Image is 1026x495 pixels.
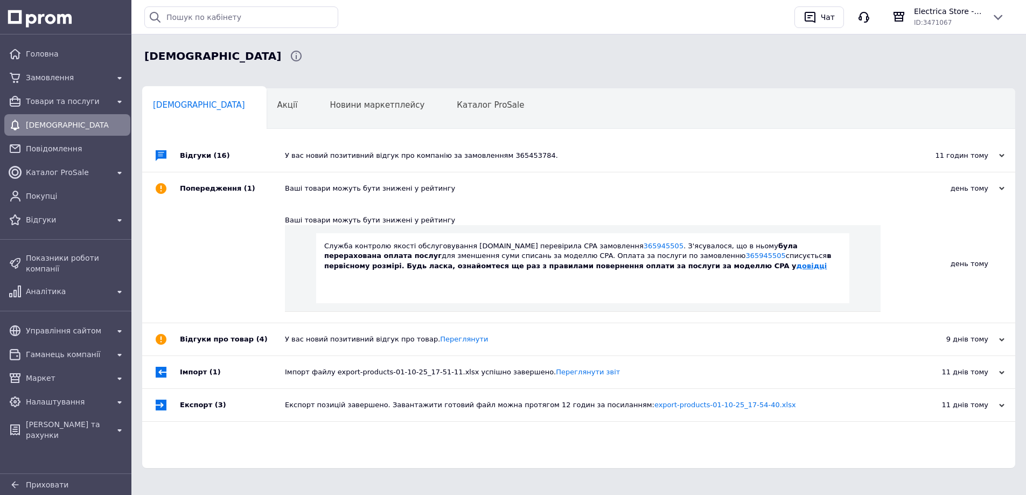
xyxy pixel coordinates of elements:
span: Товари та послуги [26,96,109,107]
div: Експорт [180,389,285,421]
span: Гаманець компанії [26,349,109,360]
div: день тому [881,205,1015,323]
span: (3) [215,401,226,409]
span: Повідомлення [26,143,126,154]
span: Відгуки [26,214,109,225]
div: 11 днів тому [897,400,1004,410]
div: Ваші товари можуть бути знижені у рейтингу [285,184,897,193]
span: [PERSON_NAME] та рахунки [26,419,109,441]
span: Приховати [26,480,68,489]
button: Чат [794,6,844,28]
span: Каталог ProSale [457,100,524,110]
span: Налаштування [26,396,109,407]
div: Імпорт файлу export-products-01-10-25_17-51-11.xlsx успішно завершено. [285,367,897,377]
span: (1) [244,184,255,192]
div: Експорт позицій завершено. Завантажити готовий файл можна протягом 12 годин за посиланням: [285,400,897,410]
span: Покупці [26,191,126,201]
span: [DEMOGRAPHIC_DATA] [153,100,245,110]
span: Акції [277,100,298,110]
a: Переглянути [440,335,488,343]
span: [DEMOGRAPHIC_DATA] [26,120,109,130]
a: 365945505 [644,242,683,250]
div: Служба контролю якості обслуговування [DOMAIN_NAME] перевірила СPA замовлення . З'ясувалося, що в... [324,241,841,271]
span: Показники роботи компанії [26,253,126,274]
span: Electrica Store - інтернет магазин электрообладнання [914,6,983,17]
div: 9 днів тому [897,334,1004,344]
div: Чат [819,9,837,25]
span: Аналітика [26,286,109,297]
span: Замовлення [26,72,109,83]
span: (16) [214,151,230,159]
span: Управління сайтом [26,325,109,336]
input: Пошук по кабінету [144,6,338,28]
div: Відгуки [180,140,285,172]
div: Ваші товари можуть бути знижені у рейтингу [285,215,881,225]
div: Імпорт [180,356,285,388]
span: (1) [210,368,221,376]
span: Сповіщення [144,48,281,64]
span: Головна [26,48,126,59]
a: довідці [797,262,827,270]
a: Переглянути звіт [556,368,620,376]
span: Новини маркетплейсу [330,100,424,110]
span: Маркет [26,373,109,384]
a: 365945505 [745,252,785,260]
span: (4) [256,335,268,343]
b: в первісному розмірі. Будь ласка, ознайомтеся ще раз з правилами повернення оплати за послуги за ... [324,252,831,269]
div: 11 днів тому [897,367,1004,377]
div: У вас новий позитивний відгук про компанію за замовленням 365453784. [285,151,897,161]
a: export-products-01-10-25_17-54-40.xlsx [654,401,796,409]
div: день тому [897,184,1004,193]
div: Відгуки про товар [180,323,285,355]
span: Каталог ProSale [26,167,109,178]
div: 11 годин тому [897,151,1004,161]
div: Попередження [180,172,285,205]
span: ID: 3471067 [914,19,952,26]
div: У вас новий позитивний відгук про товар. [285,334,897,344]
